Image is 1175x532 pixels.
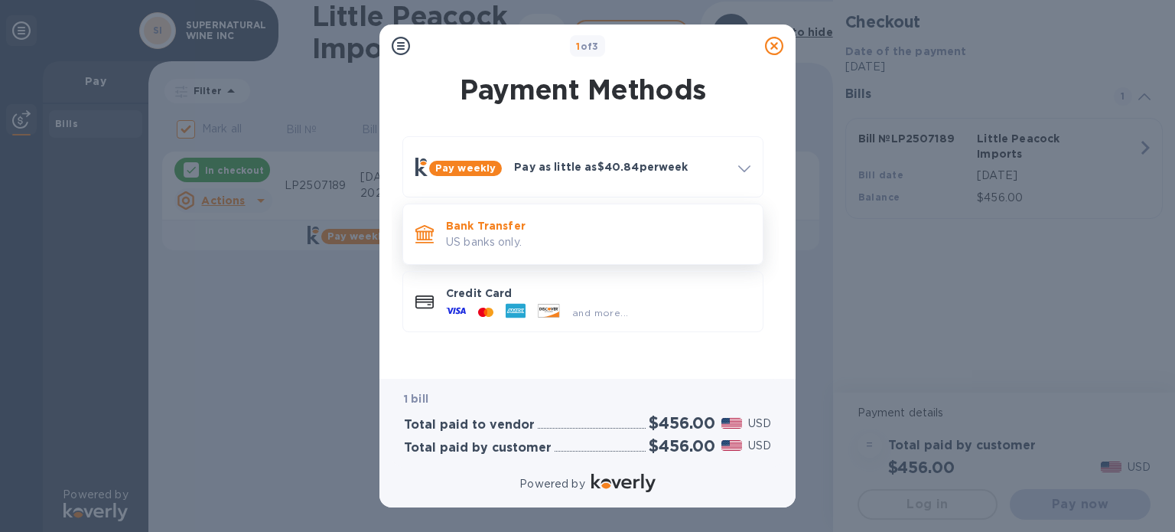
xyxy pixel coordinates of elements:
[649,436,715,455] h2: $456.00
[446,234,750,250] p: US banks only.
[721,440,742,451] img: USD
[435,162,496,174] b: Pay weekly
[748,438,771,454] p: USD
[591,474,656,492] img: Logo
[572,307,628,318] span: and more...
[576,41,599,52] b: of 3
[514,159,726,175] p: Pay as little as $40.84 per week
[748,416,771,432] p: USD
[404,418,535,432] h3: Total paid to vendor
[446,286,750,301] p: Credit Card
[649,413,715,432] h2: $456.00
[576,41,580,52] span: 1
[446,218,750,233] p: Bank Transfer
[721,418,742,429] img: USD
[399,73,767,106] h1: Payment Methods
[404,441,552,455] h3: Total paid by customer
[404,393,428,405] b: 1 bill
[519,476,584,492] p: Powered by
